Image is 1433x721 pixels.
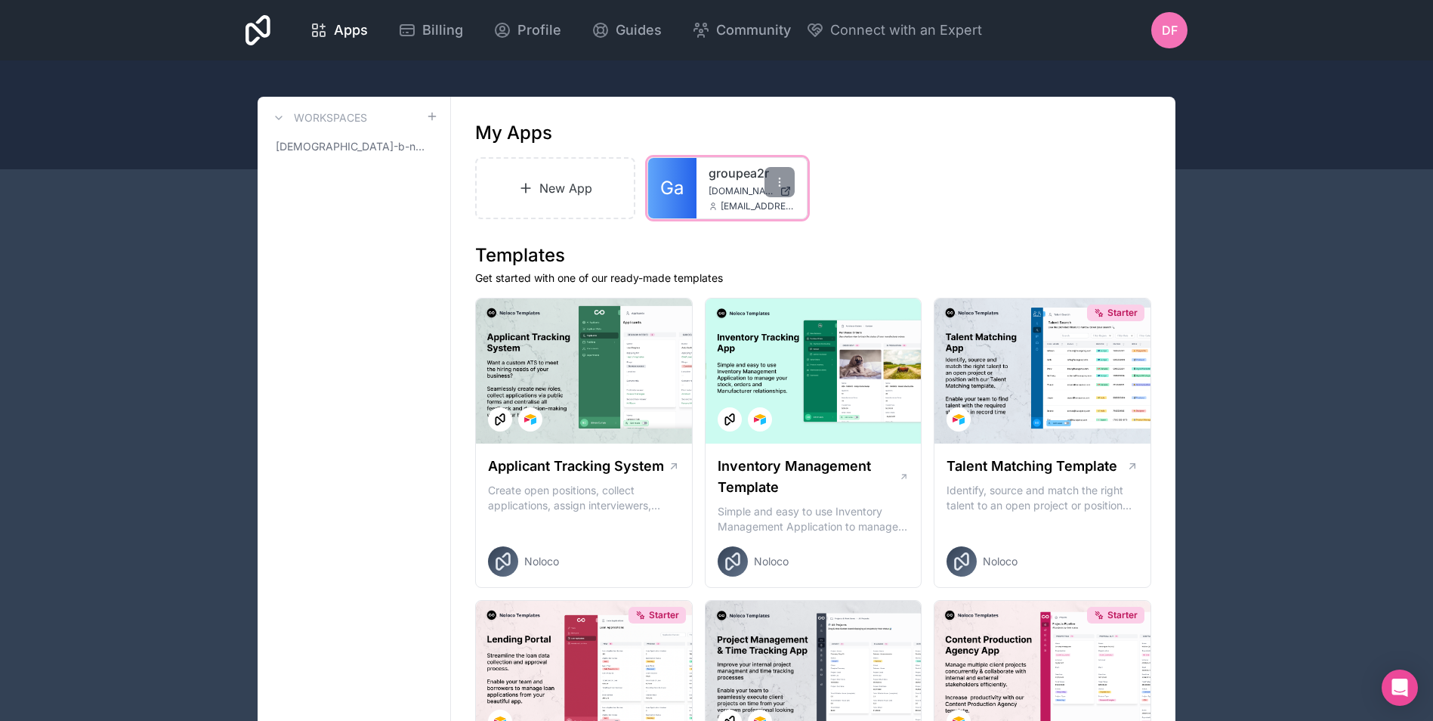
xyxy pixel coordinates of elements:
[718,504,910,534] p: Simple and easy to use Inventory Management Application to manage your stock, orders and Manufact...
[488,456,664,477] h1: Applicant Tracking System
[475,157,635,219] a: New App
[660,176,684,200] span: Ga
[721,200,795,212] span: [EMAIL_ADDRESS][DOMAIN_NAME]
[983,554,1018,569] span: Noloco
[488,483,680,513] p: Create open positions, collect applications, assign interviewers, centralise candidate feedback a...
[947,456,1117,477] h1: Talent Matching Template
[334,20,368,41] span: Apps
[475,121,552,145] h1: My Apps
[298,14,380,47] a: Apps
[649,609,679,621] span: Starter
[806,20,982,41] button: Connect with an Expert
[709,164,795,182] a: groupea2r
[709,185,795,197] a: [DOMAIN_NAME]
[524,554,559,569] span: Noloco
[1382,670,1418,706] div: Open Intercom Messenger
[616,20,662,41] span: Guides
[718,456,899,498] h1: Inventory Management Template
[270,109,367,127] a: Workspaces
[481,14,573,47] a: Profile
[953,413,965,425] img: Airtable Logo
[680,14,803,47] a: Community
[294,110,367,125] h3: Workspaces
[754,413,766,425] img: Airtable Logo
[475,243,1151,268] h1: Templates
[830,20,982,41] span: Connect with an Expert
[1107,307,1138,319] span: Starter
[475,271,1151,286] p: Get started with one of our ready-made templates
[716,20,791,41] span: Community
[517,20,561,41] span: Profile
[947,483,1138,513] p: Identify, source and match the right talent to an open project or position with our Talent Matchi...
[1162,21,1178,39] span: DF
[754,554,789,569] span: Noloco
[422,20,463,41] span: Billing
[579,14,674,47] a: Guides
[709,185,774,197] span: [DOMAIN_NAME]
[648,158,696,218] a: Ga
[270,133,438,160] a: [DEMOGRAPHIC_DATA]-b-ni-fio-ngaindiro
[386,14,475,47] a: Billing
[276,139,426,154] span: [DEMOGRAPHIC_DATA]-b-ni-fio-ngaindiro
[524,413,536,425] img: Airtable Logo
[1107,609,1138,621] span: Starter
